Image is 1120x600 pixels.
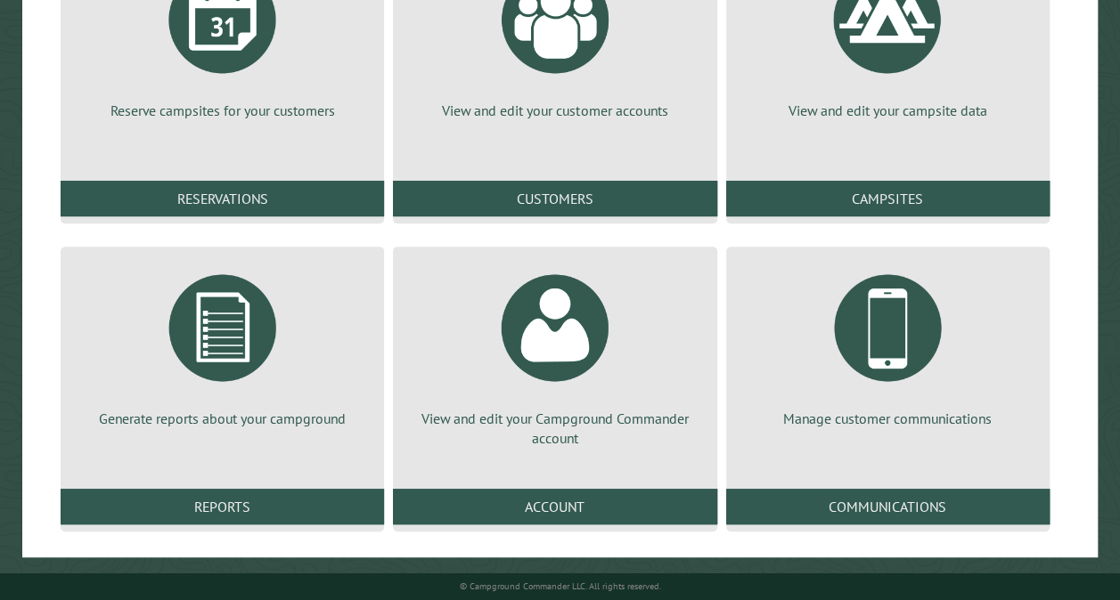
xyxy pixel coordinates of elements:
[393,489,716,524] a: Account
[748,261,1028,428] a: Manage customer communications
[414,409,695,449] p: View and edit your Campground Commander account
[726,181,1050,216] a: Campsites
[393,181,716,216] a: Customers
[61,181,384,216] a: Reservations
[748,101,1028,120] p: View and edit your campsite data
[82,409,363,428] p: Generate reports about your campground
[82,101,363,120] p: Reserve campsites for your customers
[82,261,363,428] a: Generate reports about your campground
[414,261,695,449] a: View and edit your Campground Commander account
[726,489,1050,524] a: Communications
[61,489,384,524] a: Reports
[748,409,1028,428] p: Manage customer communications
[460,580,661,592] small: © Campground Commander LLC. All rights reserved.
[414,101,695,120] p: View and edit your customer accounts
